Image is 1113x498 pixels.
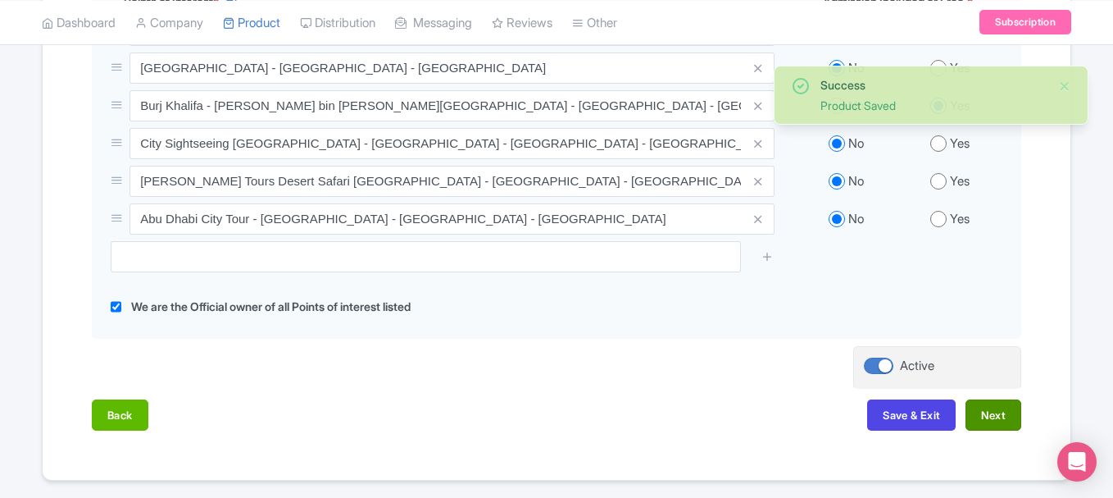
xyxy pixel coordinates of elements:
label: Yes [950,135,970,153]
div: Open Intercom Messenger [1057,442,1097,482]
label: Yes [950,172,970,191]
label: We are the Official owner of all Points of interest listed [131,298,411,317]
button: Save & Exit [867,400,956,431]
button: Back [92,400,148,431]
label: No [848,172,864,191]
button: Next [965,400,1021,431]
button: Close [1058,76,1071,96]
label: No [848,210,864,229]
div: Active [900,357,934,376]
div: Success [820,76,1045,94]
label: Yes [950,59,970,78]
div: Product Saved [820,97,1045,114]
a: Subscription [979,10,1071,34]
label: No [848,135,864,153]
label: Yes [950,210,970,229]
label: No [848,59,864,78]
